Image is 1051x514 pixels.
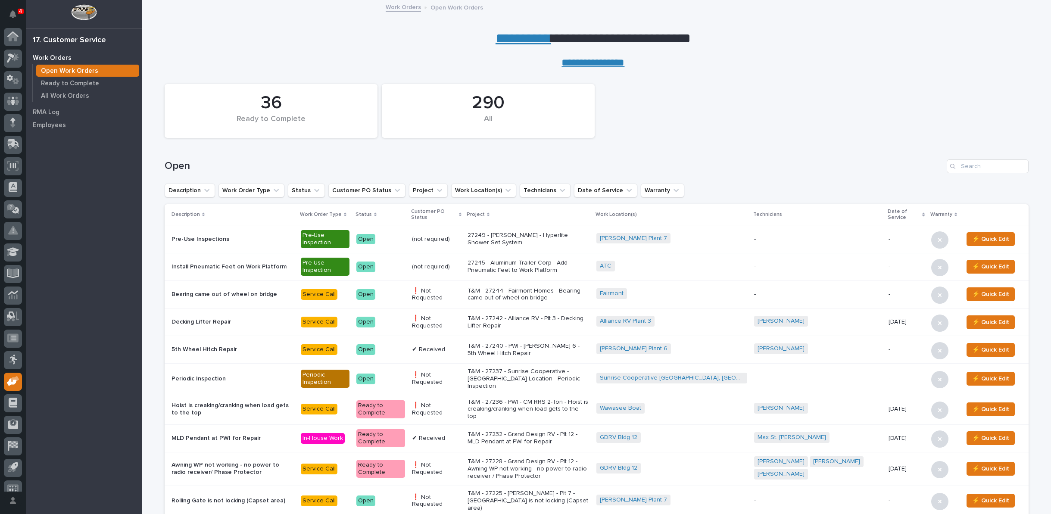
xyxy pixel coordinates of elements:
[600,235,667,242] a: [PERSON_NAME] Plant 7
[11,10,22,24] div: Notifications4
[356,210,372,219] p: Status
[641,184,684,197] button: Warranty
[172,346,294,353] p: 5th Wheel Hitch Repair
[356,317,375,327] div: Open
[218,184,284,197] button: Work Order Type
[33,77,142,89] a: Ready to Complete
[600,318,651,325] a: Alliance RV Plant 3
[758,345,805,352] a: [PERSON_NAME]
[972,464,1009,474] span: ⚡ Quick Edit
[889,263,924,271] p: -
[972,374,1009,384] span: ⚡ Quick Edit
[356,374,375,384] div: Open
[412,236,461,243] p: (not required)
[356,495,375,506] div: Open
[754,236,882,243] p: -
[356,400,405,418] div: Ready to Complete
[33,65,142,77] a: Open Work Orders
[412,402,461,417] p: ❗ Not Requested
[165,336,1029,364] tr: 5th Wheel Hitch RepairService CallOpen✔ ReceivedT&M - 27240 - PWI - [PERSON_NAME] 6 - 5th Wheel H...
[451,184,516,197] button: Work Location(s)
[754,375,882,383] p: -
[41,67,98,75] p: Open Work Orders
[165,424,1029,452] tr: MLD Pendant at PWI for RepairIn-House WorkReady to Complete✔ ReceivedT&M - 27232 - Grand Design R...
[288,184,325,197] button: Status
[172,318,294,326] p: Decking Lifter Repair
[356,234,375,245] div: Open
[412,435,461,442] p: ✔ Received
[967,287,1015,301] button: ⚡ Quick Edit
[356,289,375,300] div: Open
[972,433,1009,443] span: ⚡ Quick Edit
[758,405,805,412] a: [PERSON_NAME]
[754,291,882,298] p: -
[301,433,345,444] div: In-House Work
[71,4,97,20] img: Workspace Logo
[758,318,805,325] a: [PERSON_NAME]
[430,2,483,12] p: Open Work Orders
[301,404,337,414] div: Service Call
[889,318,924,326] p: [DATE]
[972,262,1009,272] span: ⚡ Quick Edit
[33,36,106,45] div: 17. Customer Service
[328,184,405,197] button: Customer PO Status
[889,375,924,383] p: -
[967,462,1015,476] button: ⚡ Quick Edit
[172,375,294,383] p: Periodic Inspection
[33,109,59,116] p: RMA Log
[165,452,1029,486] tr: Awning WP not working - no power to radio receiver/ Phase ProtectorService CallReady to Complete❗...
[889,346,924,353] p: -
[26,51,142,64] a: Work Orders
[596,210,637,219] p: Work Location(s)
[758,434,826,441] a: Max St. [PERSON_NAME]
[172,402,294,417] p: Hoist is creaking/cranking when load gets to the top
[888,207,920,223] p: Date of Service
[386,2,421,12] a: Work Orders
[26,106,142,118] a: RMA Log
[967,372,1015,386] button: ⚡ Quick Edit
[165,280,1029,308] tr: Bearing came out of wheel on bridgeService CallOpen❗ Not RequestedT&M - 27244 - Fairmont Homes - ...
[972,404,1009,414] span: ⚡ Quick Edit
[172,461,294,476] p: Awning WP not working - no power to radio receiver/ Phase Protector
[165,225,1029,253] tr: Pre-Use InspectionsPre-Use InspectionOpen(not required)27249 - [PERSON_NAME] - Hyperlite Shower S...
[947,159,1029,173] input: Search
[4,5,22,23] button: Notifications
[41,80,99,87] p: Ready to Complete
[26,118,142,131] a: Employees
[520,184,571,197] button: Technicians
[468,399,589,420] p: T&M - 27236 - PWI - CM RRS 2-Ton - Hoist is creaking/cranking when load gets to the top
[467,210,485,219] p: Project
[889,435,924,442] p: [DATE]
[758,458,805,465] a: [PERSON_NAME]
[967,494,1015,508] button: ⚡ Quick Edit
[967,315,1015,329] button: ⚡ Quick Edit
[412,287,461,302] p: ❗ Not Requested
[600,262,611,270] a: ATC
[468,287,589,302] p: T&M - 27244 - Fairmont Homes - Bearing came out of wheel on bridge
[758,470,805,478] a: [PERSON_NAME]
[165,160,943,172] h1: Open
[972,289,1009,299] span: ⚡ Quick Edit
[813,458,860,465] a: [PERSON_NAME]
[301,495,337,506] div: Service Call
[468,315,589,330] p: T&M - 27242 - Alliance RV - Plt 3 - Decking Lifter Repair
[172,263,294,271] p: Install Pneumatic Feet on Work Platform
[967,402,1015,416] button: ⚡ Quick Edit
[972,234,1009,244] span: ⚡ Quick Edit
[967,260,1015,274] button: ⚡ Quick Edit
[165,184,215,197] button: Description
[412,461,461,476] p: ❗ Not Requested
[468,458,589,480] p: T&M - 27228 - Grand Design RV - Plt 12 - Awning WP not working - no power to radio receiver / Pha...
[468,259,589,274] p: 27245 - Aluminum Trailer Corp - Add Pneumatic Feet to Work Platform
[412,494,461,508] p: ❗ Not Requested
[411,207,457,223] p: Customer PO Status
[468,343,589,357] p: T&M - 27240 - PWI - [PERSON_NAME] 6 - 5th Wheel Hitch Repair
[179,92,363,114] div: 36
[972,317,1009,327] span: ⚡ Quick Edit
[33,90,142,102] a: All Work Orders
[412,315,461,330] p: ❗ Not Requested
[600,496,667,504] a: [PERSON_NAME] Plant 7
[754,497,882,505] p: -
[930,210,952,219] p: Warranty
